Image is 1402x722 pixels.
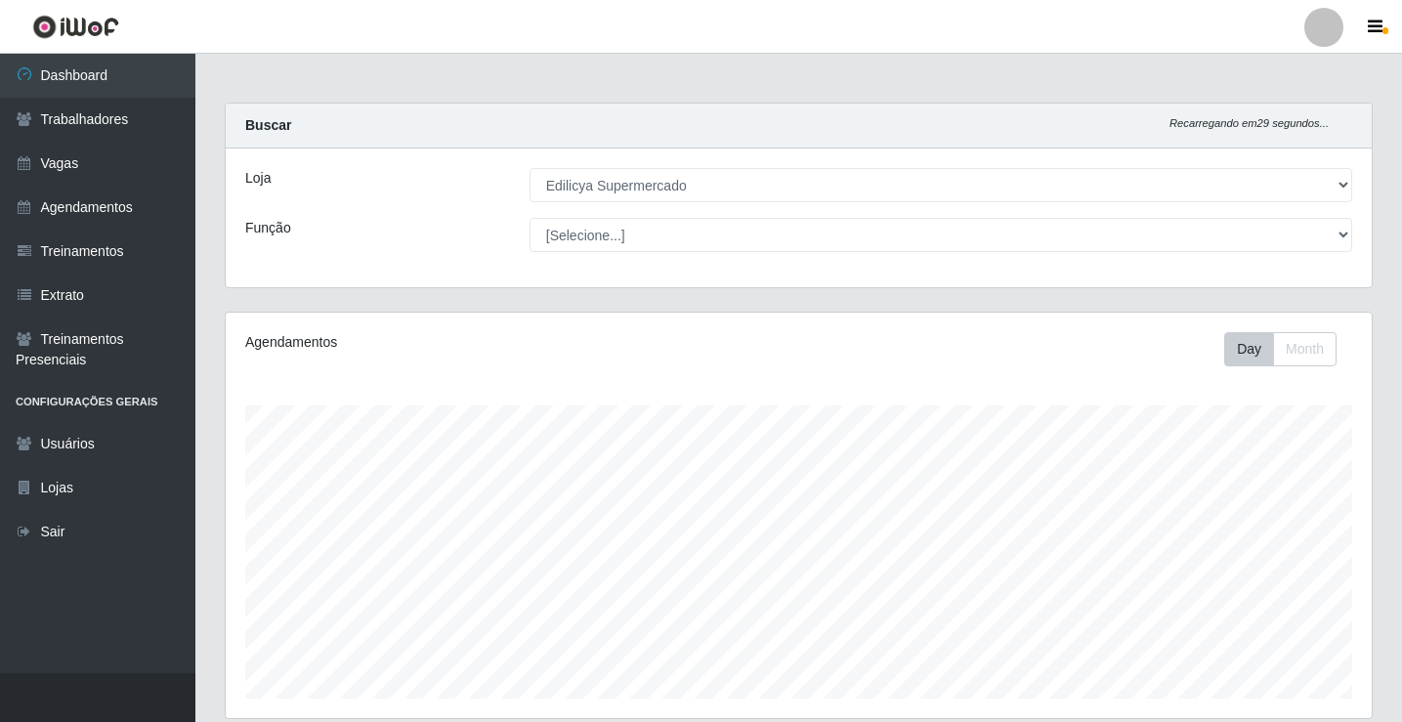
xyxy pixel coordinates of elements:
[1224,332,1274,366] button: Day
[245,168,271,189] label: Loja
[245,218,291,238] label: Função
[1273,332,1337,366] button: Month
[1169,117,1329,129] i: Recarregando em 29 segundos...
[245,332,690,353] div: Agendamentos
[245,117,291,133] strong: Buscar
[1224,332,1352,366] div: Toolbar with button groups
[1224,332,1337,366] div: First group
[32,15,119,39] img: CoreUI Logo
